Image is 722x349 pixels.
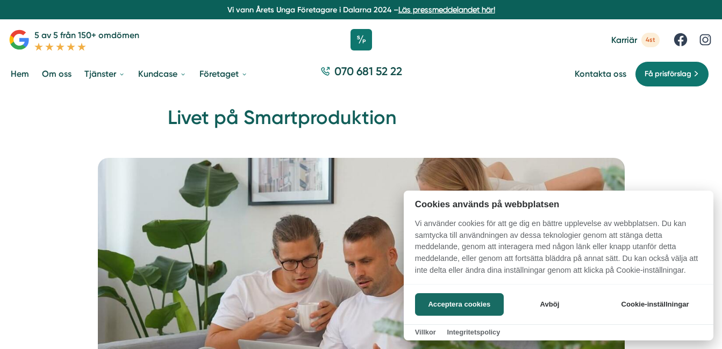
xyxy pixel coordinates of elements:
[404,199,713,209] h2: Cookies används på webbplatsen
[447,328,500,336] a: Integritetspolicy
[507,293,592,316] button: Avböj
[415,328,436,336] a: Villkor
[608,293,702,316] button: Cookie-inställningar
[404,218,713,283] p: Vi använder cookies för att ge dig en bättre upplevelse av webbplatsen. Du kan samtycka till anvä...
[415,293,504,316] button: Acceptera cookies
